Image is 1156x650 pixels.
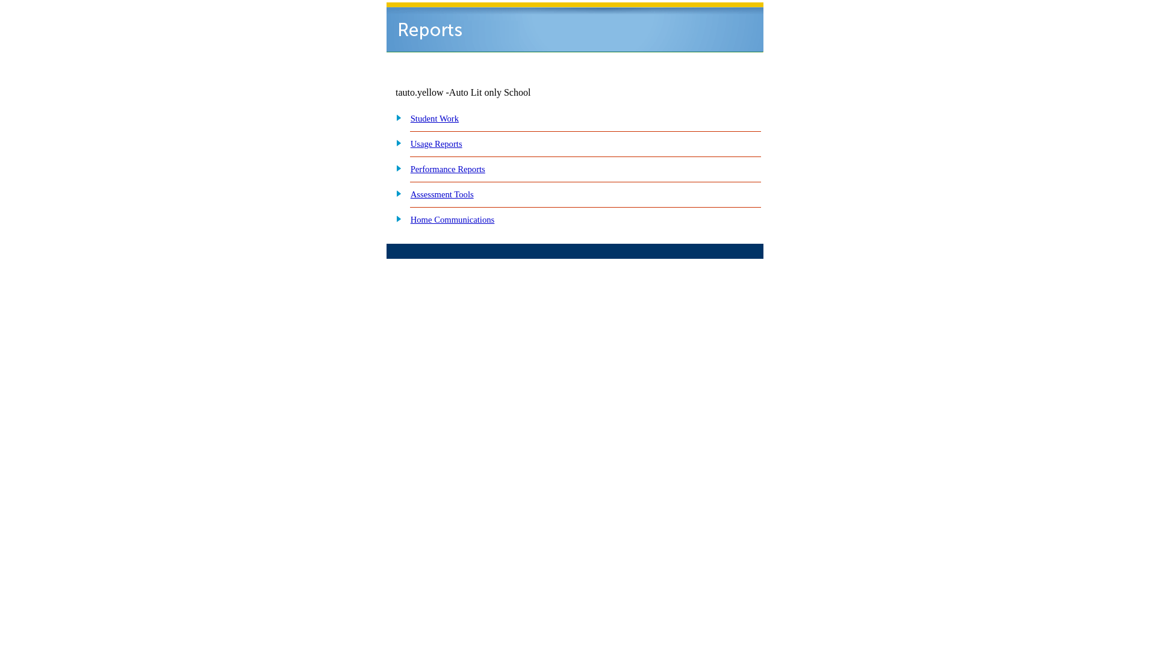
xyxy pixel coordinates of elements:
[390,137,402,148] img: plus.gif
[411,190,474,199] a: Assessment Tools
[411,215,495,224] a: Home Communications
[390,162,402,173] img: plus.gif
[411,164,485,174] a: Performance Reports
[396,87,617,98] td: tauto.yellow -
[390,213,402,224] img: plus.gif
[411,114,459,123] a: Student Work
[411,139,462,149] a: Usage Reports
[387,2,763,52] img: header
[390,188,402,199] img: plus.gif
[449,87,531,97] nobr: Auto Lit only School
[390,112,402,123] img: plus.gif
